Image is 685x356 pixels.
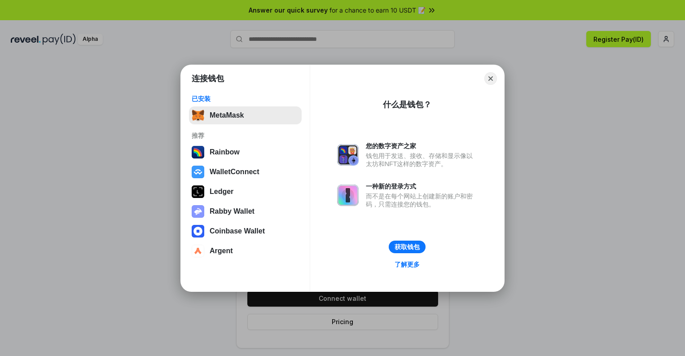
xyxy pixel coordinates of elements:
img: svg+xml,%3Csvg%20xmlns%3D%22http%3A%2F%2Fwww.w3.org%2F2000%2Fsvg%22%20fill%3D%22none%22%20viewBox... [337,185,359,206]
button: Rainbow [189,143,302,161]
div: 获取钱包 [395,243,420,251]
img: svg+xml,%3Csvg%20fill%3D%22none%22%20height%3D%2233%22%20viewBox%3D%220%200%2035%2033%22%20width%... [192,109,204,122]
div: Coinbase Wallet [210,227,265,235]
img: svg+xml,%3Csvg%20xmlns%3D%22http%3A%2F%2Fwww.w3.org%2F2000%2Fsvg%22%20fill%3D%22none%22%20viewBox... [337,144,359,166]
div: 推荐 [192,132,299,140]
div: 一种新的登录方式 [366,182,477,190]
button: WalletConnect [189,163,302,181]
div: 您的数字资产之家 [366,142,477,150]
div: 已安装 [192,95,299,103]
button: MetaMask [189,106,302,124]
button: Rabby Wallet [189,202,302,220]
img: svg+xml,%3Csvg%20xmlns%3D%22http%3A%2F%2Fwww.w3.org%2F2000%2Fsvg%22%20fill%3D%22none%22%20viewBox... [192,205,204,218]
img: svg+xml,%3Csvg%20width%3D%22120%22%20height%3D%22120%22%20viewBox%3D%220%200%20120%20120%22%20fil... [192,146,204,158]
div: Rainbow [210,148,240,156]
button: Argent [189,242,302,260]
div: 了解更多 [395,260,420,268]
img: svg+xml,%3Csvg%20width%3D%2228%22%20height%3D%2228%22%20viewBox%3D%220%200%2028%2028%22%20fill%3D... [192,225,204,237]
button: Ledger [189,183,302,201]
div: MetaMask [210,111,244,119]
h1: 连接钱包 [192,73,224,84]
button: Close [484,72,497,85]
div: 而不是在每个网站上创建新的账户和密码，只需连接您的钱包。 [366,192,477,208]
div: WalletConnect [210,168,259,176]
div: Rabby Wallet [210,207,255,215]
img: svg+xml,%3Csvg%20width%3D%2228%22%20height%3D%2228%22%20viewBox%3D%220%200%2028%2028%22%20fill%3D... [192,245,204,257]
button: Coinbase Wallet [189,222,302,240]
button: 获取钱包 [389,241,426,253]
img: svg+xml,%3Csvg%20width%3D%2228%22%20height%3D%2228%22%20viewBox%3D%220%200%2028%2028%22%20fill%3D... [192,166,204,178]
div: Ledger [210,188,233,196]
div: Argent [210,247,233,255]
img: svg+xml,%3Csvg%20xmlns%3D%22http%3A%2F%2Fwww.w3.org%2F2000%2Fsvg%22%20width%3D%2228%22%20height%3... [192,185,204,198]
div: 钱包用于发送、接收、存储和显示像以太坊和NFT这样的数字资产。 [366,152,477,168]
div: 什么是钱包？ [383,99,431,110]
a: 了解更多 [389,259,425,270]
